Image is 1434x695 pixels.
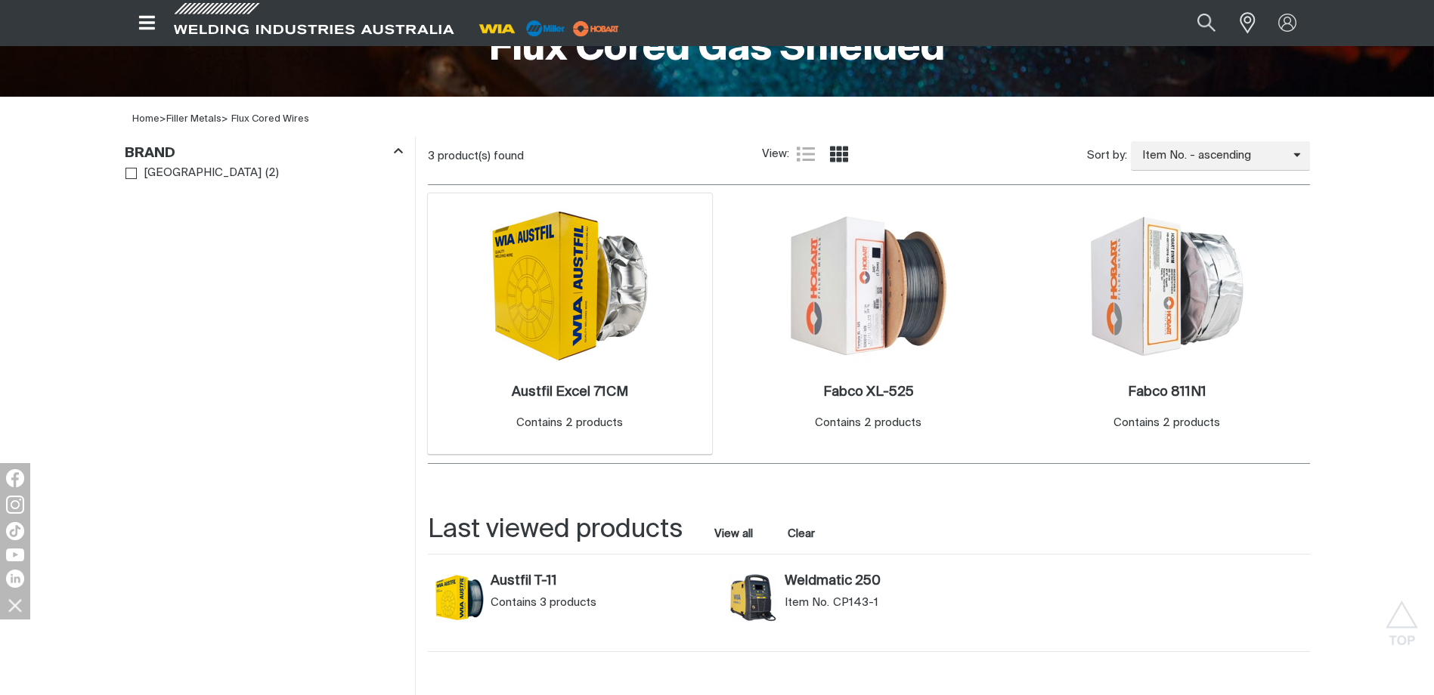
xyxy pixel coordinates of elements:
div: 3 [428,149,763,164]
a: View all last viewed products [714,527,753,542]
article: Austfil T-11 (Austfil T-11) [428,570,722,636]
a: Austfil T-11 [491,573,714,590]
a: List view [797,145,815,163]
a: Fabco 811N1 [1128,384,1206,401]
span: Item No. [785,595,829,610]
button: Scroll to top [1385,601,1419,635]
h3: Brand [125,145,175,162]
div: Contains 3 products [491,595,714,610]
h2: Last viewed products [428,513,683,547]
div: Contains 2 products [815,415,921,432]
img: miller [568,17,624,40]
div: Contains 2 products [1113,415,1220,432]
span: View: [762,146,789,163]
h2: Fabco XL-525 [823,385,914,399]
a: Flux Cored Wires [231,114,309,124]
a: Austfil Excel 71CM [512,384,628,401]
img: Austfil T-11 [435,573,484,622]
section: Product list controls [428,137,1310,175]
button: Search products [1181,6,1232,40]
img: Facebook [6,469,24,487]
span: ( 2 ) [265,165,279,182]
button: Clear all last viewed products [785,524,819,544]
div: Contains 2 products [516,415,623,432]
h2: Austfil Excel 71CM [512,385,628,399]
a: miller [568,23,624,34]
span: Item No. - ascending [1131,147,1293,165]
h2: Fabco 811N1 [1128,385,1206,399]
img: Weldmatic 250 [729,573,777,622]
img: Instagram [6,496,24,514]
ul: Brand [125,163,402,184]
a: Weldmatic 250 [785,573,1008,590]
span: Sort by: [1087,147,1127,165]
img: hide socials [2,592,28,618]
img: LinkedIn [6,570,24,588]
img: Austfil Excel 71CM [489,208,651,363]
span: CP143-1 [833,595,878,610]
span: product(s) found [438,150,524,162]
div: Brand [125,142,403,162]
span: > [160,114,166,124]
img: YouTube [6,548,24,561]
span: > [166,114,228,124]
img: Fabco 811N1 [1086,213,1248,359]
a: Home [132,114,160,124]
a: Filler Metals [166,114,221,124]
a: [GEOGRAPHIC_DATA] [125,163,262,184]
img: TikTok [6,522,24,540]
h1: Flux Cored Gas Shielded [489,25,945,74]
span: [GEOGRAPHIC_DATA] [144,165,262,182]
article: Weldmatic 250 (CP143-1) [721,570,1015,636]
aside: Filters [125,137,403,184]
input: Product name or item number... [1161,6,1231,40]
img: Fabco XL-525 [788,205,949,366]
a: Fabco XL-525 [823,384,914,401]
